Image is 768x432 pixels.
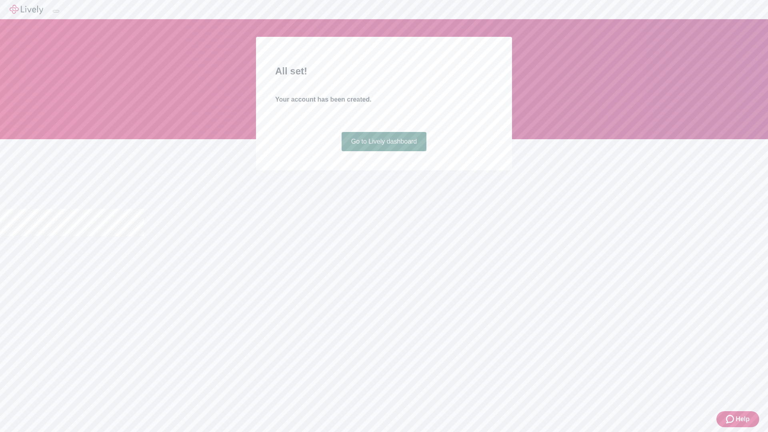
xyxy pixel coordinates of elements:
[726,414,736,424] svg: Zendesk support icon
[53,10,59,12] button: Log out
[10,5,43,14] img: Lively
[716,411,759,427] button: Zendesk support iconHelp
[342,132,427,151] a: Go to Lively dashboard
[275,64,493,78] h2: All set!
[736,414,750,424] span: Help
[275,95,493,104] h4: Your account has been created.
